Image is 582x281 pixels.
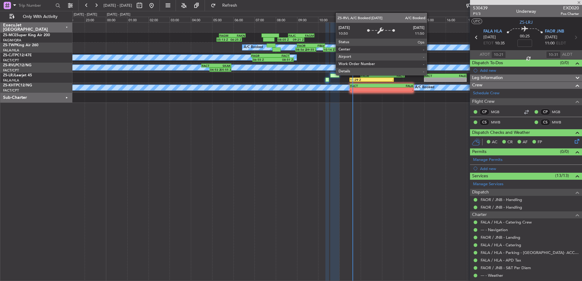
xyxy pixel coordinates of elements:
span: (0/0) [560,148,569,155]
span: 530439 [473,5,488,11]
input: Trip Number [19,1,54,10]
span: CR [507,139,513,145]
div: 11:29 Z [350,78,372,82]
div: - [372,78,393,82]
div: 08:00 [276,17,297,22]
button: UTC [472,19,482,24]
span: 10:35 [495,40,505,47]
a: FALA / HLA - Catering [481,242,521,248]
a: --- - Navigation [481,227,508,232]
div: FAOR [361,74,383,78]
a: FALA/HLA [3,78,19,83]
div: FALE [445,74,466,78]
div: SKAK [216,64,231,68]
a: FALA/HLA [3,48,19,53]
div: 11:21 Z [335,48,346,51]
div: Underway [516,8,536,15]
div: FAGM [301,34,314,37]
span: 00:25 [520,33,530,40]
div: 12:00 [361,17,382,22]
div: 06:55 Z [253,58,273,61]
span: AC [492,139,497,145]
div: - [382,88,413,92]
div: - [391,68,407,71]
div: FAGM [219,34,232,37]
button: Refresh [208,1,244,10]
span: Leg Information [472,75,503,82]
div: FACT [406,64,422,68]
span: ETOT [483,40,493,47]
a: ZS-MCESuper King Air 200 [3,33,50,37]
span: (0/0) [560,60,569,66]
div: FAJC [289,34,301,37]
span: Flight Crew [472,98,495,105]
div: FAOR [297,44,311,47]
div: - [350,88,382,92]
span: 11:00 [545,40,555,47]
a: FAOR / JNB - Landing [481,235,520,240]
div: 04:00 [191,17,212,22]
span: Dispatch Checks and Weather [472,129,530,136]
a: ZS-LRJLearjet 45 [3,74,32,77]
div: 06:00 [233,17,255,22]
div: FALA [357,44,371,47]
a: --- - Weather [481,273,503,278]
a: MWB [491,120,505,125]
span: FALA HLA [483,29,502,35]
span: FP [538,139,542,145]
div: - [445,78,466,82]
span: ATOT [480,52,490,58]
span: Services [472,173,488,180]
span: ZS-KHT [3,84,16,87]
div: 08:05 Z [278,38,291,41]
a: ZS-KHTPC12/NG [3,84,32,87]
a: FACT/CPT [3,68,19,73]
div: 09:21 Z [291,38,303,41]
a: ZS-TWPKing Air 260 [3,43,38,47]
div: 09:55 Z [306,48,316,51]
div: 05:00 [212,17,233,22]
div: CS [540,119,550,126]
div: 17:00 [467,17,488,22]
div: 06:25 Z [229,38,241,41]
span: FAOR JNB [545,29,564,35]
div: CP [479,109,489,115]
a: FALA / HLA - Parking - [GEOGRAPHIC_DATA]- ACC # 1800 [481,250,579,255]
div: 03:00 [170,17,191,22]
span: ZS-CJT [3,54,15,57]
a: FAGM/QRA [3,38,21,43]
span: AF [523,139,528,145]
div: 01:00 [127,17,149,22]
a: MGB [552,109,566,115]
div: 16:00 [446,17,467,22]
span: ZS-RVL [3,64,15,67]
div: 05:13 Z [217,38,229,41]
div: FBLV [311,44,324,47]
span: ZS-LRJ [520,19,533,26]
div: FBLV [343,44,357,47]
span: P1/3 [473,11,488,16]
a: ZS-RVLPC12/NG [3,64,31,67]
div: 07:00 [254,17,276,22]
div: CP [540,109,550,115]
a: Schedule Crew [473,90,500,96]
div: 08:56 Z [296,48,306,51]
div: FACT [425,74,445,78]
span: [DATE] - [DATE] [103,3,132,8]
div: FACT [383,74,404,78]
a: MWB [552,120,566,125]
a: FACT/CPT [3,58,19,63]
span: ZS-TWP [3,43,16,47]
a: FAOR / JNB - Handling [481,197,522,202]
span: (13/13) [555,172,569,179]
span: Crew [472,82,482,89]
div: 02:00 [149,17,170,22]
span: EXD020 [561,5,579,11]
span: ZS-LRJ [3,74,15,77]
span: Pos Charter [561,11,579,16]
a: MGB [491,109,505,115]
div: FACT [350,84,382,88]
div: CS [479,119,489,126]
div: [DATE] - [DATE] [74,12,97,17]
div: 15:00 [424,17,446,22]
